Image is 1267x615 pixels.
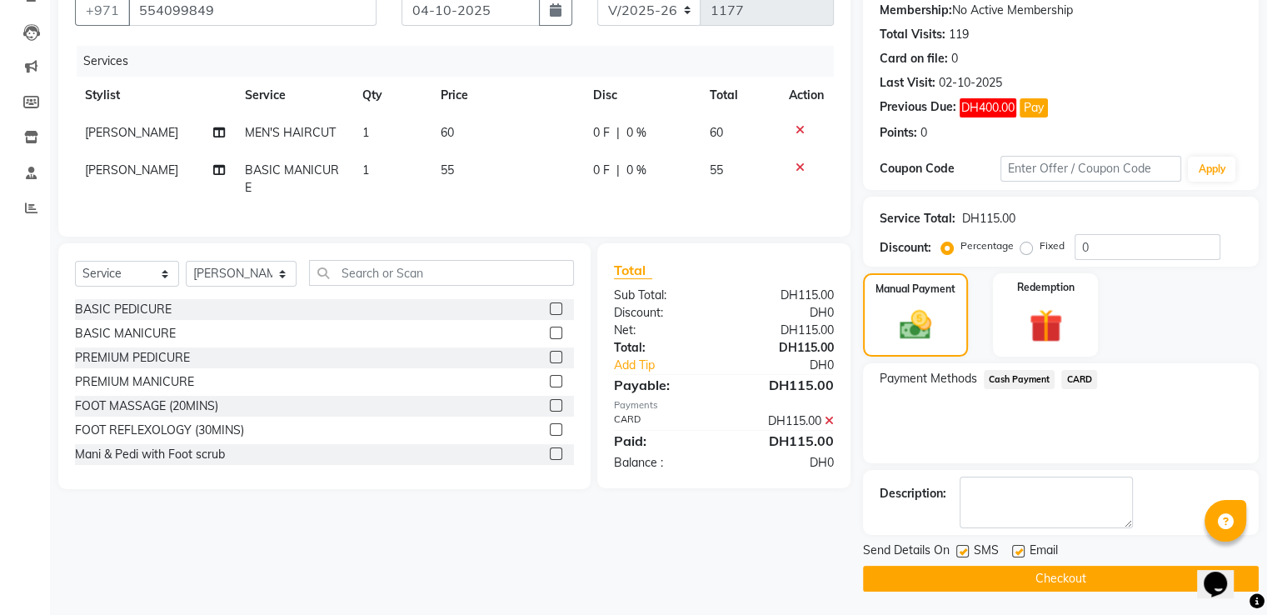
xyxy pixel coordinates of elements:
[614,398,834,412] div: Payments
[880,50,948,67] div: Card on file:
[880,26,945,43] div: Total Visits:
[744,357,845,374] div: DH0
[724,454,846,472] div: DH0
[880,2,1242,19] div: No Active Membership
[75,349,190,367] div: PREMIUM PEDICURE
[601,287,724,304] div: Sub Total:
[601,339,724,357] div: Total:
[593,162,610,179] span: 0 F
[951,50,958,67] div: 0
[601,304,724,322] div: Discount:
[974,542,999,562] span: SMS
[880,210,955,227] div: Service Total:
[710,162,723,177] span: 55
[601,454,724,472] div: Balance :
[1061,370,1097,389] span: CARD
[880,98,956,117] div: Previous Due:
[441,162,454,177] span: 55
[1000,156,1182,182] input: Enter Offer / Coupon Code
[960,98,1016,117] span: DH400.00
[863,566,1259,592] button: Checkout
[362,125,369,140] span: 1
[880,160,1000,177] div: Coupon Code
[710,125,723,140] span: 60
[616,124,620,142] span: |
[245,125,336,140] span: MEN'S HAIRCUT
[75,373,194,391] div: PREMIUM MANICURE
[1188,157,1235,182] button: Apply
[863,542,950,562] span: Send Details On
[441,125,454,140] span: 60
[626,124,646,142] span: 0 %
[601,412,724,430] div: CARD
[949,26,969,43] div: 119
[700,77,779,114] th: Total
[85,162,178,177] span: [PERSON_NAME]
[583,77,700,114] th: Disc
[601,431,724,451] div: Paid:
[724,375,846,395] div: DH115.00
[724,412,846,430] div: DH115.00
[880,370,977,387] span: Payment Methods
[962,210,1015,227] div: DH115.00
[601,322,724,339] div: Net:
[724,339,846,357] div: DH115.00
[779,77,834,114] th: Action
[77,46,846,77] div: Services
[75,325,176,342] div: BASIC MANICURE
[309,260,574,286] input: Search or Scan
[939,74,1002,92] div: 02-10-2025
[85,125,178,140] span: [PERSON_NAME]
[362,162,369,177] span: 1
[960,238,1014,253] label: Percentage
[75,301,172,318] div: BASIC PEDICURE
[724,304,846,322] div: DH0
[75,397,218,415] div: FOOT MASSAGE (20MINS)
[75,446,225,463] div: Mani & Pedi with Foot scrub
[235,77,352,114] th: Service
[75,77,235,114] th: Stylist
[880,74,935,92] div: Last Visit:
[1017,280,1075,295] label: Redemption
[724,287,846,304] div: DH115.00
[245,162,339,195] span: BASIC MANICURE
[1019,305,1073,347] img: _gift.svg
[352,77,431,114] th: Qty
[1197,548,1250,598] iframe: chat widget
[890,307,941,343] img: _cash.svg
[724,322,846,339] div: DH115.00
[593,124,610,142] span: 0 F
[1020,98,1048,117] button: Pay
[880,239,931,257] div: Discount:
[1030,542,1058,562] span: Email
[920,124,927,142] div: 0
[880,2,952,19] div: Membership:
[75,422,244,439] div: FOOT REFLEXOLOGY (30MINS)
[1040,238,1065,253] label: Fixed
[626,162,646,179] span: 0 %
[431,77,583,114] th: Price
[880,124,917,142] div: Points:
[601,357,744,374] a: Add Tip
[875,282,955,297] label: Manual Payment
[601,375,724,395] div: Payable:
[880,485,946,502] div: Description:
[614,262,652,279] span: Total
[724,431,846,451] div: DH115.00
[616,162,620,179] span: |
[984,370,1055,389] span: Cash Payment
